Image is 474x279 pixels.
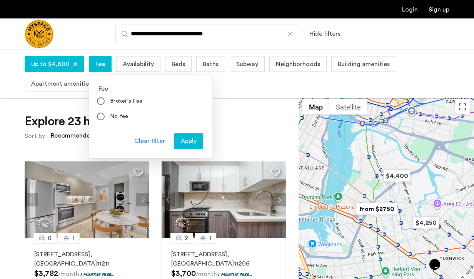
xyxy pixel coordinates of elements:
[172,60,185,69] span: Beds
[134,136,165,146] div: Clear filter
[276,60,320,69] span: Neighborhoods
[89,75,212,93] div: Fee
[123,60,154,69] span: Availability
[31,60,69,69] span: Up to $4,600
[25,20,53,48] img: logo
[181,136,197,146] span: Apply
[31,79,92,88] span: Apartment amenities
[95,60,105,69] span: Fee
[108,113,129,120] label: No fee
[402,7,418,13] a: Login
[25,20,53,48] a: Cazamio Logo
[426,248,451,271] iframe: chat widget
[429,7,449,13] a: Registration
[174,133,203,149] button: button
[309,29,340,38] button: Show or hide filters
[236,60,258,69] span: Subway
[108,97,142,105] label: Broker's Fee
[338,60,390,69] span: Building amenities
[115,25,300,43] input: Apartment Search
[203,60,219,69] span: Baths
